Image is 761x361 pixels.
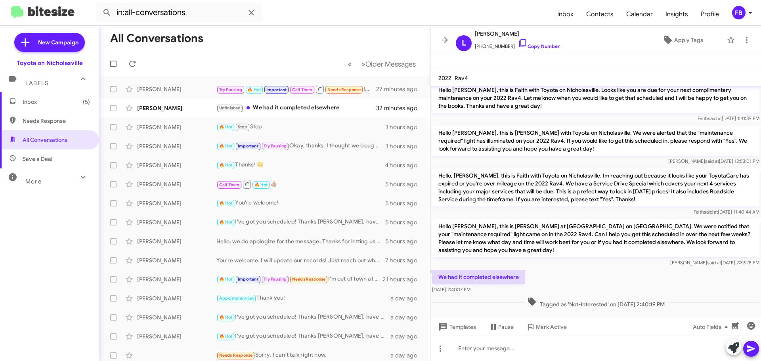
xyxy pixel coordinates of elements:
[343,56,357,72] button: Previous
[238,277,258,282] span: Important
[219,105,241,111] span: Unfinished
[137,180,216,188] div: [PERSON_NAME]
[356,56,421,72] button: Next
[219,182,240,187] span: Call Them
[343,56,421,72] nav: Page navigation example
[216,122,385,132] div: Stop
[254,182,268,187] span: 🔥 Hot
[732,6,746,19] div: FB
[23,136,67,144] span: All Conversations
[137,275,216,283] div: [PERSON_NAME]
[25,178,42,185] span: More
[361,59,365,69] span: »
[385,142,424,150] div: 3 hours ago
[137,199,216,207] div: [PERSON_NAME]
[498,320,514,334] span: Pause
[264,143,287,149] span: Try Pausing
[348,59,352,69] span: «
[137,104,216,112] div: [PERSON_NAME]
[475,38,560,50] span: [PHONE_NUMBER]
[438,74,451,82] span: 2022
[219,353,253,358] span: Needs Response
[620,3,659,26] a: Calendar
[385,218,424,226] div: 5 hours ago
[219,315,233,320] span: 🔥 Hot
[475,29,560,38] span: [PERSON_NAME]
[390,332,424,340] div: a day ago
[385,161,424,169] div: 4 hours ago
[642,33,723,47] button: Apply Tags
[659,3,694,26] a: Insights
[694,209,759,215] span: Faith [DATE] 11:40:44 AM
[670,260,759,265] span: [PERSON_NAME] [DATE] 2:39:28 PM
[266,87,287,92] span: Important
[382,275,424,283] div: 21 hours ago
[216,237,385,245] div: Hello, we do apologize for the message. Thanks for letting us know, we will update our records! H...
[365,60,416,69] span: Older Messages
[580,3,620,26] a: Contacts
[137,237,216,245] div: [PERSON_NAME]
[247,87,261,92] span: 🔥 Hot
[216,313,390,322] div: I've got you scheduled! Thanks [PERSON_NAME], have a great day!
[376,104,424,112] div: 32 minutes ago
[219,124,233,130] span: 🔥 Hot
[327,87,361,92] span: Needs Response
[520,320,573,334] button: Mark Active
[524,297,668,308] span: Tagged as 'Not-Interested' on [DATE] 2:40:19 PM
[137,218,216,226] div: [PERSON_NAME]
[705,158,719,164] span: said at
[219,201,233,206] span: 🔥 Hot
[551,3,580,26] span: Inbox
[708,115,722,121] span: said at
[292,87,313,92] span: Call Them
[238,143,258,149] span: Important
[216,275,382,284] div: I'm out of town at the moment so I'll have to find the best time once I'm back
[674,33,703,47] span: Apply Tags
[216,199,385,208] div: You're welcome!
[219,162,233,168] span: 🔥 Hot
[292,277,326,282] span: Needs Response
[390,351,424,359] div: a day ago
[137,294,216,302] div: [PERSON_NAME]
[432,270,525,284] p: We had it completed elsewhere
[518,43,560,49] a: Copy Number
[219,143,233,149] span: 🔥 Hot
[693,320,731,334] span: Auto Fields
[376,85,424,93] div: 27 minutes ago
[137,313,216,321] div: [PERSON_NAME]
[432,219,759,257] p: Hello [PERSON_NAME], this is [PERSON_NAME] at [GEOGRAPHIC_DATA] on [GEOGRAPHIC_DATA]. We were not...
[216,351,390,360] div: Sorry, I can't talk right now.
[707,260,721,265] span: said at
[216,179,385,189] div: 👍🏽
[390,313,424,321] div: a day ago
[137,123,216,131] div: [PERSON_NAME]
[385,256,424,264] div: 7 hours ago
[694,3,725,26] span: Profile
[137,256,216,264] div: [PERSON_NAME]
[137,161,216,169] div: [PERSON_NAME]
[264,277,287,282] span: Try Pausing
[238,124,247,130] span: Stop
[686,320,737,334] button: Auto Fields
[385,237,424,245] div: 5 hours ago
[216,103,376,113] div: We had it completed elsewhere
[110,32,203,45] h1: All Conversations
[219,277,233,282] span: 🔥 Hot
[432,287,470,292] span: [DATE] 2:40:17 PM
[219,296,254,301] span: Appointment Set
[216,84,376,94] div: Inbound Call
[216,294,390,303] div: Thank you!
[137,85,216,93] div: [PERSON_NAME]
[432,168,759,206] p: Hello, [PERSON_NAME], this is Faith with Toyota on Nicholasville. Im reaching out because it look...
[216,218,385,227] div: I've got you scheduled! Thanks [PERSON_NAME], have a great day!
[385,180,424,188] div: 5 hours ago
[432,126,759,156] p: Hello [PERSON_NAME], this is [PERSON_NAME] with Toyota on Nicholasville. We were alerted that the...
[96,3,262,22] input: Search
[219,87,242,92] span: Try Pausing
[137,142,216,150] div: [PERSON_NAME]
[455,74,468,82] span: Rav4
[25,80,48,87] span: Labels
[216,256,385,264] div: You're welcome. I will update our records! Just reach out when you are ready for another service ...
